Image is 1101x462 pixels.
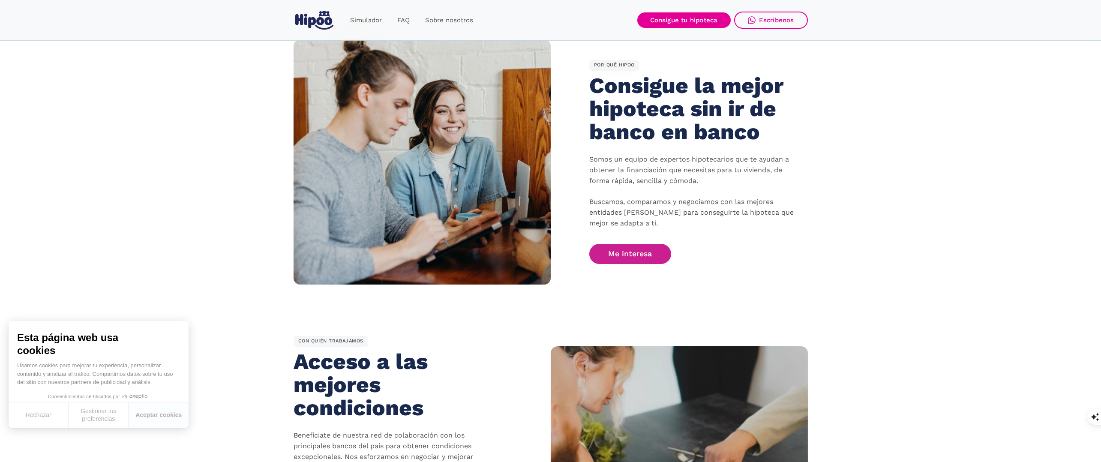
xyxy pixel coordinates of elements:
p: Somos un equipo de expertos hipotecarios que te ayudan a obtener la financiación que necesitas pa... [589,154,795,229]
div: POR QUÉ HIPOO [589,60,640,71]
a: Sobre nosotros [417,12,481,29]
a: Me interesa [589,244,672,264]
h2: Consigue la mejor hipoteca sin ir de banco en banco [589,74,787,143]
a: FAQ [390,12,417,29]
h2: Acceso a las mejores condiciones [294,350,491,419]
div: CON QUIÉN TRABAJAMOS [294,336,369,347]
div: Escríbenos [759,16,794,24]
a: Simulador [342,12,390,29]
a: Escríbenos [734,12,808,29]
a: Consigue tu hipoteca [637,12,731,28]
a: home [294,8,336,33]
